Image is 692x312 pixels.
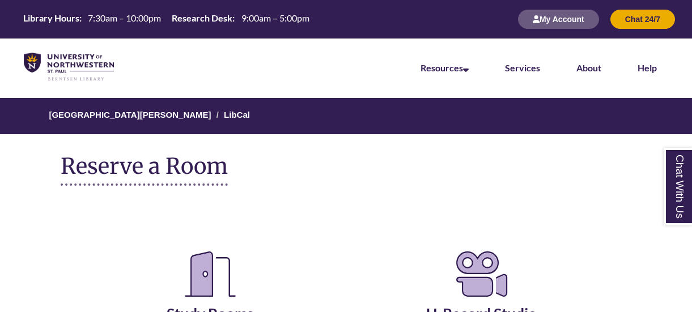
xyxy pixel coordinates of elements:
[576,62,601,73] a: About
[241,12,309,23] span: 9:00am – 5:00pm
[610,10,675,29] button: Chat 24/7
[167,12,236,24] th: Research Desk:
[19,12,313,25] table: Hours Today
[61,154,228,186] h1: Reserve a Room
[24,53,114,81] img: UNWSP Library Logo
[638,62,657,73] a: Help
[88,12,161,23] span: 7:30am – 10:00pm
[505,62,540,73] a: Services
[518,14,599,24] a: My Account
[61,98,632,134] nav: Breadcrumb
[421,62,469,73] a: Resources
[19,12,83,24] th: Library Hours:
[518,10,599,29] button: My Account
[19,12,313,27] a: Hours Today
[49,110,211,119] a: [GEOGRAPHIC_DATA][PERSON_NAME]
[610,14,675,24] a: Chat 24/7
[224,110,250,119] a: LibCal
